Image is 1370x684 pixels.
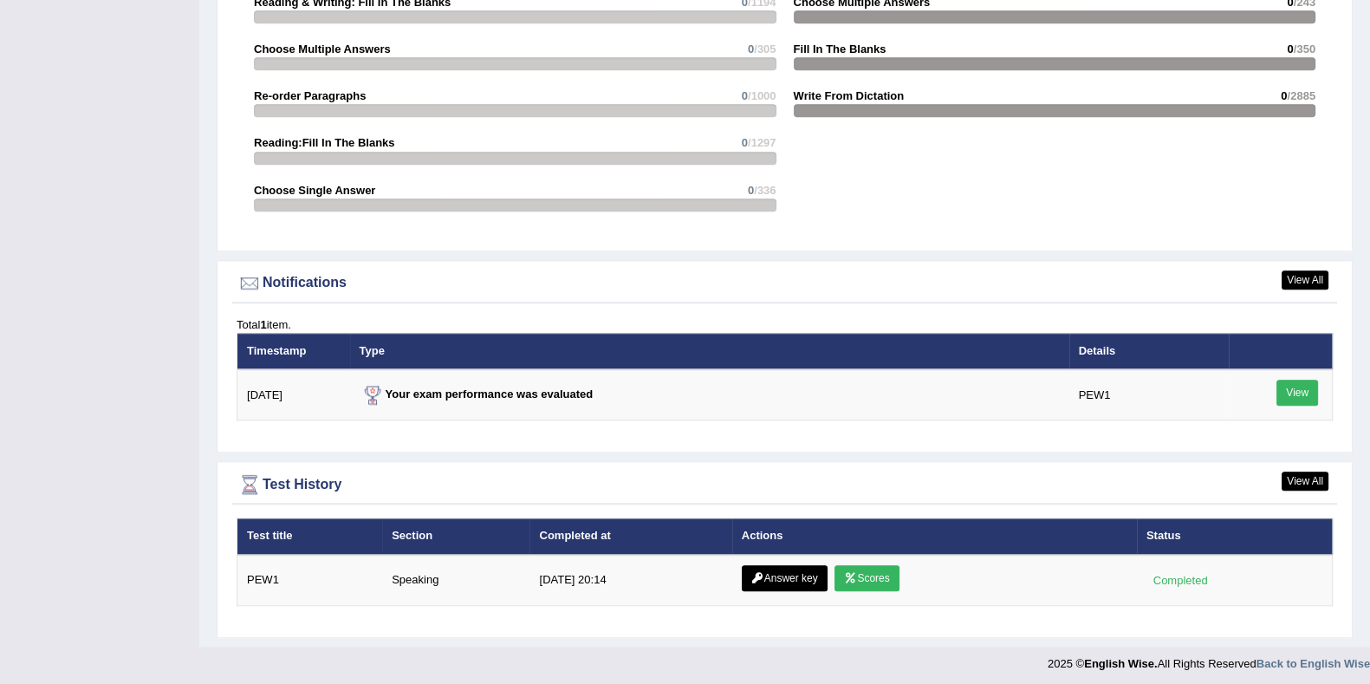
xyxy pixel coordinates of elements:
[1287,42,1293,55] span: 0
[754,42,776,55] span: /305
[742,136,748,149] span: 0
[1276,380,1318,406] a: View
[260,318,266,331] b: 1
[1281,89,1287,102] span: 0
[237,316,1333,333] div: Total item.
[1069,369,1229,420] td: PEW1
[237,555,383,606] td: PEW1
[254,184,375,197] strong: Choose Single Answer
[254,136,395,149] strong: Reading:Fill In The Blanks
[529,555,731,606] td: [DATE] 20:14
[742,565,828,591] a: Answer key
[529,518,731,555] th: Completed at
[237,472,1333,498] div: Test History
[748,89,776,102] span: /1000
[834,565,899,591] a: Scores
[1287,89,1315,102] span: /2885
[1294,42,1315,55] span: /350
[350,333,1069,369] th: Type
[794,89,905,102] strong: Write From Dictation
[237,333,350,369] th: Timestamp
[742,89,748,102] span: 0
[748,184,754,197] span: 0
[732,518,1137,555] th: Actions
[1256,657,1370,670] a: Back to English Wise
[754,184,776,197] span: /336
[1048,647,1370,672] div: 2025 © All Rights Reserved
[748,136,776,149] span: /1297
[1282,472,1328,491] a: View All
[748,42,754,55] span: 0
[1146,571,1214,590] div: Completed
[254,89,366,102] strong: Re-order Paragraphs
[1069,333,1229,369] th: Details
[1137,518,1333,555] th: Status
[382,555,529,606] td: Speaking
[1282,270,1328,290] a: View All
[360,388,594,401] strong: Your exam performance was evaluated
[237,270,1333,296] div: Notifications
[1084,657,1157,670] strong: English Wise.
[794,42,886,55] strong: Fill In The Blanks
[237,369,350,420] td: [DATE]
[237,518,383,555] th: Test title
[254,42,391,55] strong: Choose Multiple Answers
[382,518,529,555] th: Section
